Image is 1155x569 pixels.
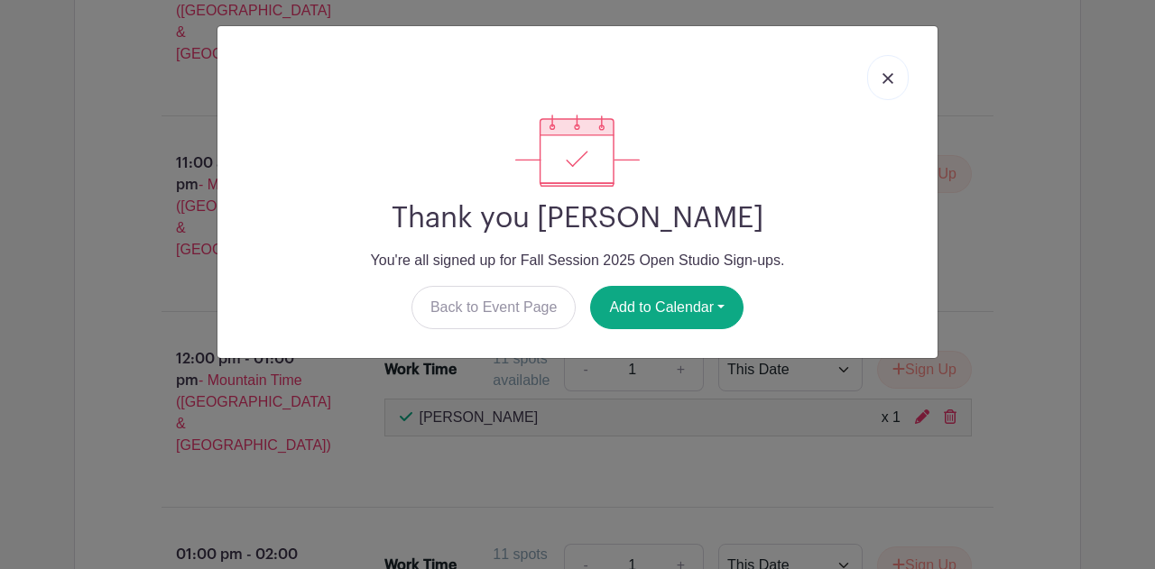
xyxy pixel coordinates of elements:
[411,286,577,329] a: Back to Event Page
[590,286,744,329] button: Add to Calendar
[232,250,923,271] p: You're all signed up for Fall Session 2025 Open Studio Sign-ups.
[882,73,893,84] img: close_button-5f87c8562297e5c2d7936805f587ecaba9071eb48480494691a3f1689db116b3.svg
[515,115,640,187] img: signup_complete-c468d5dda3e2740ee63a24cb0ba0d3ce5d8a4ecd24259e683200fb1569d990c8.svg
[232,201,923,235] h2: Thank you [PERSON_NAME]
